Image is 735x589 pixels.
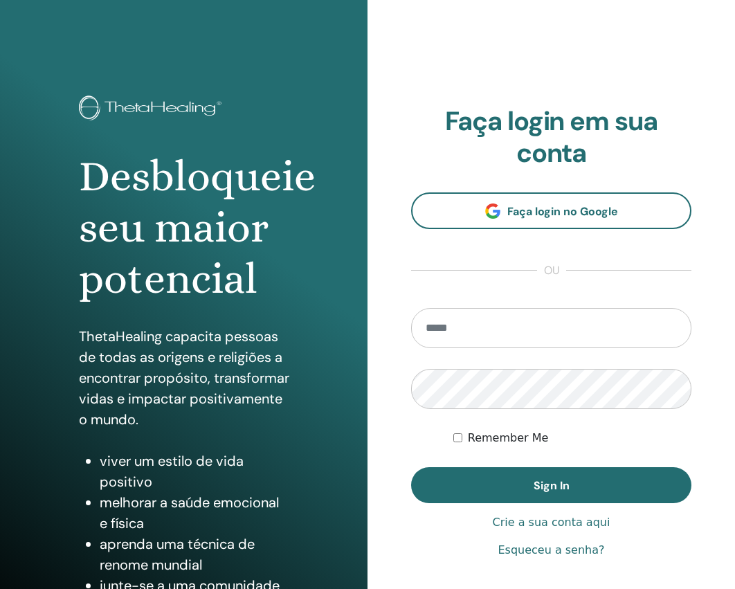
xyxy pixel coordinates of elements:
h2: Faça login em sua conta [411,106,691,169]
li: aprenda uma técnica de renome mundial [100,534,289,575]
h1: Desbloqueie seu maior potencial [79,151,289,305]
li: melhorar a saúde emocional e física [100,492,289,534]
span: Sign In [534,478,570,493]
label: Remember Me [468,430,549,446]
a: Faça login no Google [411,192,691,229]
p: ThetaHealing capacita pessoas de todas as origens e religiões a encontrar propósito, transformar ... [79,326,289,430]
span: Faça login no Google [507,204,618,219]
li: viver um estilo de vida positivo [100,451,289,492]
a: Crie a sua conta aqui [493,514,610,531]
a: Esqueceu a senha? [498,542,604,559]
span: ou [537,262,566,279]
button: Sign In [411,467,691,503]
div: Keep me authenticated indefinitely or until I manually logout [453,430,691,446]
